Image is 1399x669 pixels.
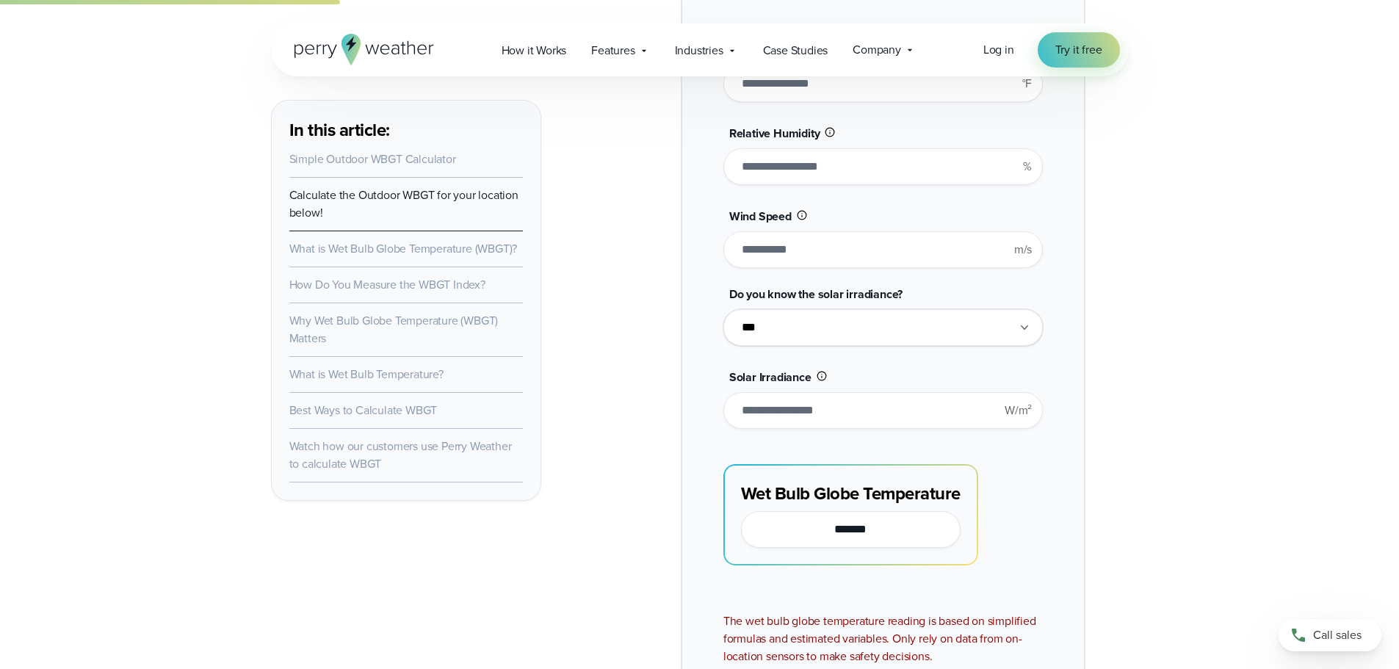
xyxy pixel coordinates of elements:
a: What is Wet Bulb Globe Temperature (WBGT)? [289,240,518,257]
span: Features [591,42,635,59]
a: Best Ways to Calculate WBGT [289,402,438,419]
span: Company [853,41,901,59]
span: How it Works [502,42,567,59]
a: How Do You Measure the WBGT Index? [289,276,485,293]
span: Do you know the solar irradiance? [729,286,903,303]
a: Simple Outdoor WBGT Calculator [289,151,456,167]
a: How it Works [489,35,579,65]
span: Case Studies [763,42,828,59]
a: Why Wet Bulb Globe Temperature (WBGT) Matters [289,312,499,347]
span: Industries [675,42,723,59]
div: The wet bulb globe temperature reading is based on simplified formulas and estimated variables. O... [723,612,1043,665]
a: Case Studies [751,35,841,65]
a: What is Wet Bulb Temperature? [289,366,444,383]
a: Try it free [1038,32,1120,68]
span: Solar Irradiance [729,369,811,386]
span: Call sales [1313,626,1362,644]
span: Log in [983,41,1014,58]
span: Relative Humidity [729,125,820,142]
a: Call sales [1279,619,1381,651]
h3: In this article: [289,118,523,142]
a: Log in [983,41,1014,59]
a: Watch how our customers use Perry Weather to calculate WBGT [289,438,512,472]
span: Wind Speed [729,208,792,225]
span: Try it free [1055,41,1102,59]
a: Calculate the Outdoor WBGT for your location below! [289,187,518,221]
